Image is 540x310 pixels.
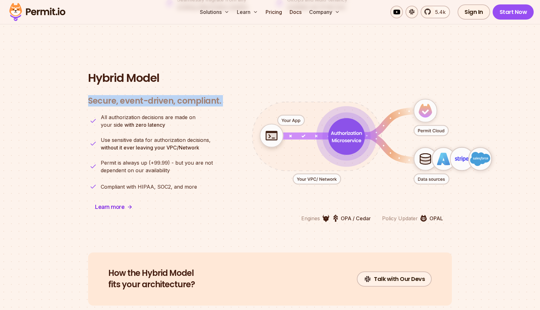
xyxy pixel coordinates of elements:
[287,6,304,18] a: Docs
[101,136,211,144] span: Use sensitive data for authorization decisions,
[101,113,195,129] p: your side
[307,6,342,18] button: Company
[429,215,443,222] p: OPAL
[458,4,490,20] a: Sign In
[382,215,418,222] p: Policy Updater
[88,72,452,84] h2: Hybrid Model
[108,268,195,290] h2: fits your architecture?
[232,81,512,203] div: animation
[341,215,371,222] p: OPA / Cedar
[101,144,199,151] strong: without it ever leaving your VPC/Network
[357,271,432,287] a: Talk with Our Devs
[101,113,195,121] span: All authorization decisions are made on
[88,96,221,106] h3: Secure, event-driven, compliant.
[6,1,68,23] img: Permit logo
[101,183,197,191] p: Compliant with HIPAA, SOC2, and more
[263,6,285,18] a: Pricing
[101,159,213,174] p: dependent on our availability
[197,6,232,18] button: Solutions
[493,4,534,20] a: Start Now
[234,6,261,18] button: Learn
[431,8,446,16] span: 5.4k
[301,215,320,222] p: Engines
[124,122,165,128] strong: with zero latency
[95,203,124,211] span: Learn more
[101,159,213,167] span: Permit is always up (+99.99) - but you are not
[108,268,195,279] span: How the Hybrid Model
[88,199,140,215] a: Learn more
[421,6,450,18] a: 5.4k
